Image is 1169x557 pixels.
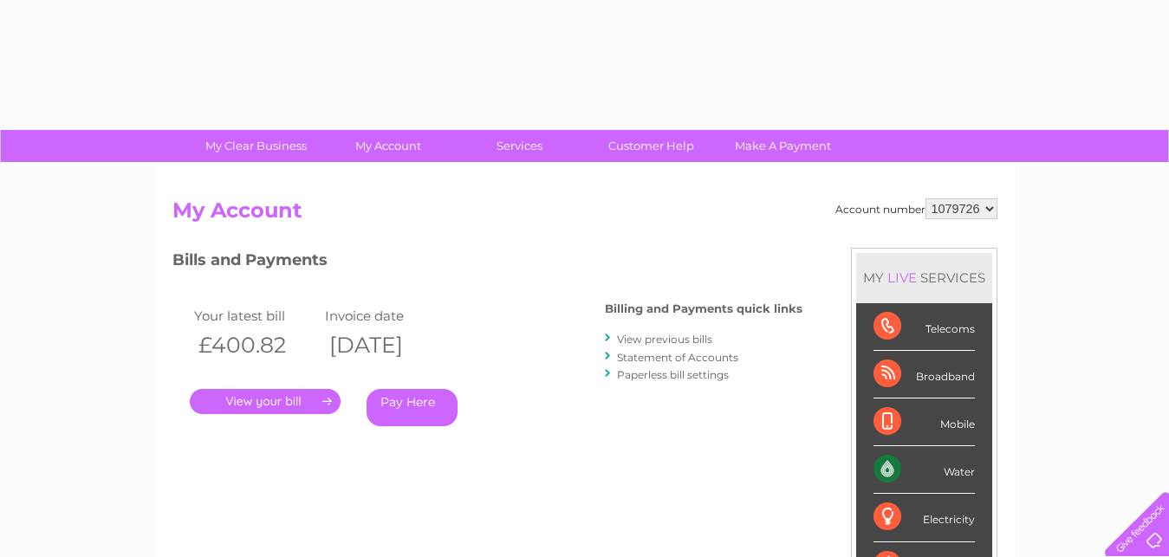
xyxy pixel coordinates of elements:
div: LIVE [884,269,920,286]
div: MY SERVICES [856,253,992,302]
h3: Bills and Payments [172,248,802,278]
a: Statement of Accounts [617,351,738,364]
div: Telecoms [874,303,975,351]
a: . [190,389,341,414]
a: Pay Here [367,389,458,426]
h2: My Account [172,198,997,231]
a: Make A Payment [711,130,854,162]
a: Customer Help [580,130,723,162]
th: £400.82 [190,327,321,363]
a: View previous bills [617,333,712,346]
a: Services [448,130,591,162]
div: Mobile [874,398,975,446]
a: My Account [316,130,459,162]
div: Broadband [874,351,975,398]
a: My Clear Business [185,130,328,162]
td: Your latest bill [190,304,321,327]
div: Account number [835,198,997,219]
a: Paperless bill settings [617,368,729,381]
th: [DATE] [321,327,451,363]
td: Invoice date [321,304,451,327]
h4: Billing and Payments quick links [605,302,802,315]
div: Water [874,446,975,494]
div: Electricity [874,494,975,541]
